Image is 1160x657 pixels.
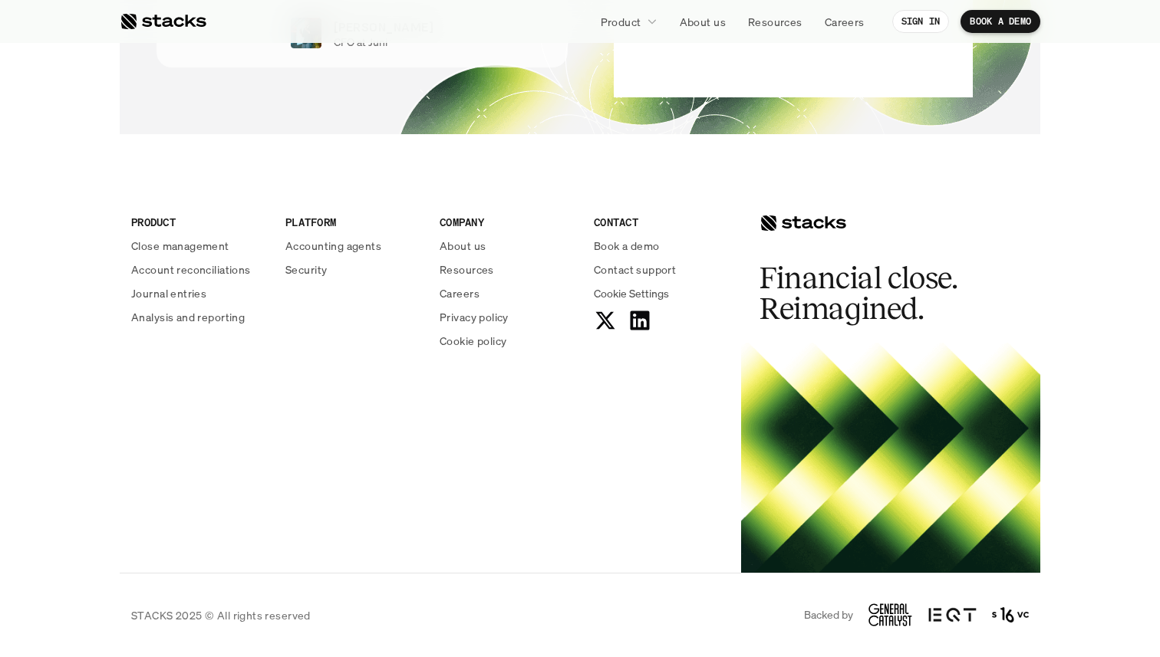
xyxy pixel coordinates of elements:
[131,309,267,325] a: Analysis and reporting
[131,238,267,254] a: Close management
[680,14,726,30] p: About us
[804,609,853,622] p: Backed by
[671,8,735,35] a: About us
[760,263,990,324] h2: Financial close. Reimagined.
[440,261,494,278] p: Resources
[739,8,812,35] a: Resources
[748,14,802,30] p: Resources
[285,238,421,254] a: Accounting agents
[594,238,660,254] p: Book a demo
[601,14,641,30] p: Product
[440,333,575,349] a: Cookie policy
[131,285,267,301] a: Journal entries
[816,8,874,35] a: Careers
[131,214,267,230] p: PRODUCT
[440,333,506,349] p: Cookie policy
[594,285,669,301] button: Cookie Trigger
[285,261,327,278] p: Security
[131,238,229,254] p: Close management
[594,285,669,301] span: Cookie Settings
[440,261,575,278] a: Resources
[961,10,1040,33] a: BOOK A DEMO
[901,16,941,27] p: SIGN IN
[440,285,575,301] a: Careers
[181,292,249,303] a: Privacy Policy
[440,309,575,325] a: Privacy policy
[131,607,311,623] p: STACKS 2025 © All rights reserved
[131,261,267,278] a: Account reconciliations
[440,285,479,301] p: Careers
[440,309,509,325] p: Privacy policy
[892,10,950,33] a: SIGN IN
[825,14,865,30] p: Careers
[594,238,730,254] a: Book a demo
[594,261,730,278] a: Contact support
[131,261,251,278] p: Account reconciliations
[970,16,1031,27] p: BOOK A DEMO
[285,261,421,278] a: Security
[131,285,206,301] p: Journal entries
[131,309,245,325] p: Analysis and reporting
[285,214,421,230] p: PLATFORM
[440,238,486,254] p: About us
[440,214,575,230] p: COMPANY
[440,238,575,254] a: About us
[285,238,381,254] p: Accounting agents
[594,214,730,230] p: CONTACT
[594,261,676,278] p: Contact support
